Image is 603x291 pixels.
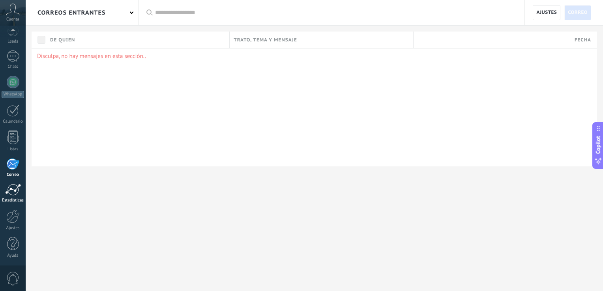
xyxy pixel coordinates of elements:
[2,119,24,124] div: Calendario
[536,6,557,20] span: Ajustes
[37,52,592,60] p: Disculpa, no hay mensajes en esta sección..
[564,5,591,20] a: Correo
[2,91,24,98] div: WhatsApp
[533,5,560,20] a: Ajustes
[2,147,24,152] div: Listas
[575,36,591,44] span: Fecha
[2,226,24,231] div: Ajustes
[2,198,24,203] div: Estadísticas
[50,36,75,44] span: De quien
[2,64,24,69] div: Chats
[2,39,24,44] div: Leads
[234,36,297,44] span: Trato, tema y mensaje
[2,253,24,258] div: Ayuda
[2,172,24,177] div: Correo
[6,17,19,22] span: Cuenta
[594,136,602,154] span: Copilot
[568,6,588,20] span: Correo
